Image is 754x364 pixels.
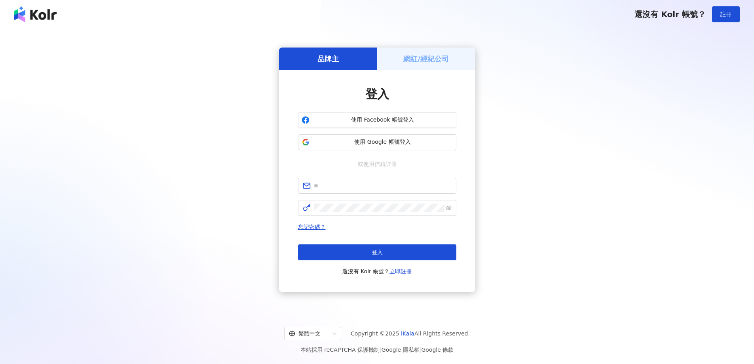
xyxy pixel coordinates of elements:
[298,134,456,150] button: 使用 Google 帳號登入
[720,11,731,17] span: 註冊
[352,160,402,168] span: 或使用信箱註冊
[365,87,389,101] span: 登入
[351,329,470,338] span: Copyright © 2025 All Rights Reserved.
[401,330,414,337] a: iKala
[298,224,326,230] a: 忘記密碼？
[634,10,706,19] span: 還沒有 Kolr 帳號？
[14,6,57,22] img: logo
[342,267,412,276] span: 還沒有 Kolr 帳號？
[403,54,449,64] h5: 網紅/經紀公司
[389,268,412,274] a: 立即註冊
[372,249,383,255] span: 登入
[313,138,453,146] span: 使用 Google 帳號登入
[712,6,740,22] button: 註冊
[382,347,420,353] a: Google 隱私權
[380,347,382,353] span: |
[313,116,453,124] span: 使用 Facebook 帳號登入
[298,244,456,260] button: 登入
[420,347,422,353] span: |
[421,347,454,353] a: Google 條款
[289,327,329,340] div: 繁體中文
[298,112,456,128] button: 使用 Facebook 帳號登入
[317,54,339,64] h5: 品牌主
[446,205,452,211] span: eye-invisible
[300,345,454,354] span: 本站採用 reCAPTCHA 保護機制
